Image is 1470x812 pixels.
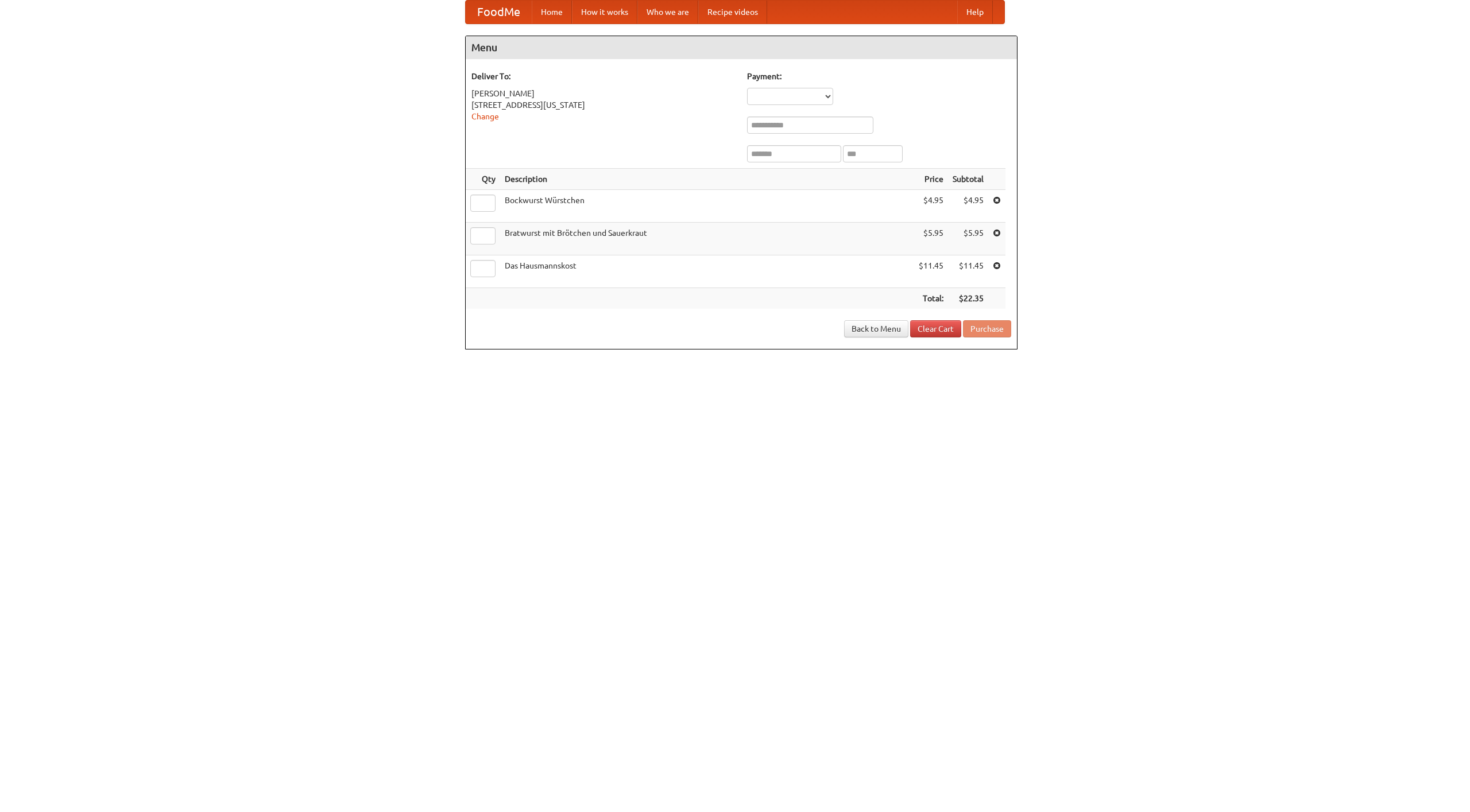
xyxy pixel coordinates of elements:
[910,320,961,337] a: Clear Cart
[471,88,736,99] div: [PERSON_NAME]
[500,223,914,255] td: Bratwurst mit Brötchen und Sauerkraut
[747,71,1011,82] h5: Payment:
[914,169,948,190] th: Price
[466,169,500,190] th: Qty
[500,190,914,223] td: Bockwurst Würstchen
[698,1,767,24] a: Recipe videos
[914,223,948,255] td: $5.95
[466,1,532,24] a: FoodMe
[914,255,948,288] td: $11.45
[572,1,637,24] a: How it works
[500,255,914,288] td: Das Hausmannskost
[914,190,948,223] td: $4.95
[914,288,948,309] th: Total:
[500,169,914,190] th: Description
[948,288,988,309] th: $22.35
[948,169,988,190] th: Subtotal
[963,320,1011,337] button: Purchase
[844,320,908,337] a: Back to Menu
[957,1,993,24] a: Help
[471,112,499,121] a: Change
[637,1,698,24] a: Who we are
[948,190,988,223] td: $4.95
[471,99,736,111] div: [STREET_ADDRESS][US_STATE]
[948,223,988,255] td: $5.95
[532,1,572,24] a: Home
[471,71,736,82] h5: Deliver To:
[466,36,1017,59] h4: Menu
[948,255,988,288] td: $11.45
